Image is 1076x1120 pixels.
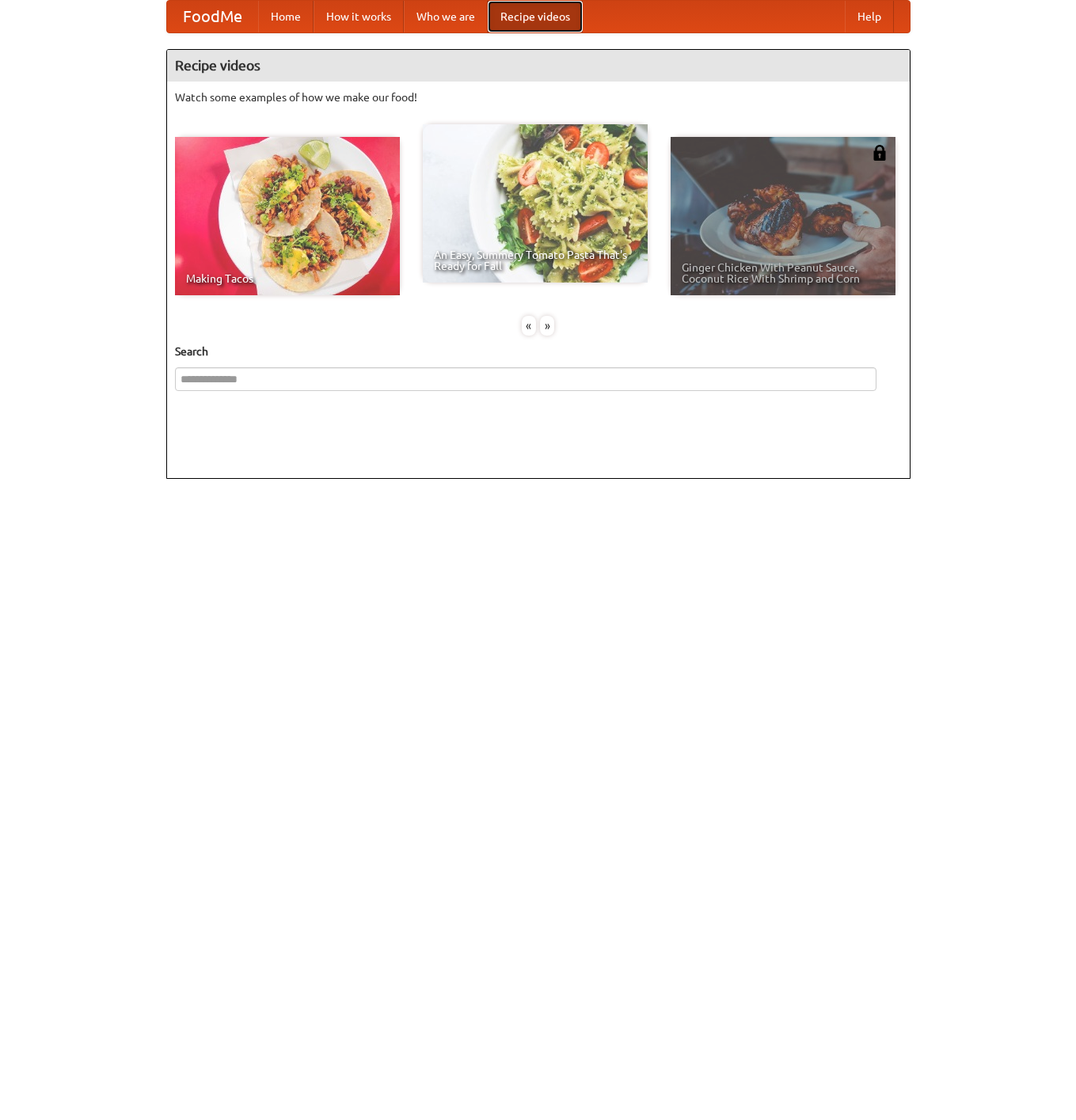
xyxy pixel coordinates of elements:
a: Who we are [404,1,488,32]
div: » [540,316,554,336]
span: Making Tacos [186,273,389,284]
img: 483408.png [872,145,888,161]
a: How it works [314,1,404,32]
a: FoodMe [167,1,258,32]
a: An Easy, Summery Tomato Pasta That's Ready for Fall [423,124,648,283]
h5: Search [175,344,902,359]
h4: Recipe videos [167,50,910,82]
p: Watch some examples of how we make our food! [175,89,902,105]
div: « [522,316,536,336]
a: Help [845,1,894,32]
a: Making Tacos [175,137,400,295]
span: An Easy, Summery Tomato Pasta That's Ready for Fall [434,249,637,271]
a: Home [258,1,314,32]
a: Recipe videos [488,1,583,32]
